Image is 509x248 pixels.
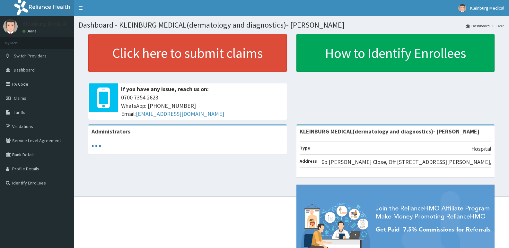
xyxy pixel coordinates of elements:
h1: Dashboard - KLEINBURG MEDICAL(dermatology and diagnostics)- [PERSON_NAME] [79,21,504,29]
li: Here [490,23,504,29]
img: User Image [3,19,18,34]
span: Claims [14,95,26,101]
a: How to Identify Enrollees [296,34,495,72]
a: Online [22,29,38,33]
img: User Image [458,4,466,12]
a: [EMAIL_ADDRESS][DOMAIN_NAME] [136,110,224,117]
p: 6b [PERSON_NAME] Close, Off [STREET_ADDRESS][PERSON_NAME], [321,158,491,166]
b: Type [300,145,310,151]
span: Kleinburg Medical [470,5,504,11]
span: 0700 7354 2623 WhatsApp: [PHONE_NUMBER] Email: [121,93,284,118]
p: Kleinburg Medical [22,21,66,27]
span: Switch Providers [14,53,47,59]
a: Dashboard [466,23,490,29]
svg: audio-loading [92,141,101,151]
span: Dashboard [14,67,35,73]
b: Address [300,158,317,164]
p: Hospital [471,145,491,153]
b: If you have any issue, reach us on: [121,85,209,93]
a: Click here to submit claims [88,34,287,72]
b: Administrators [92,128,130,135]
strong: KLEINBURG MEDICAL(dermatology and diagnostics)- [PERSON_NAME] [300,128,479,135]
span: Tariffs [14,109,25,115]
